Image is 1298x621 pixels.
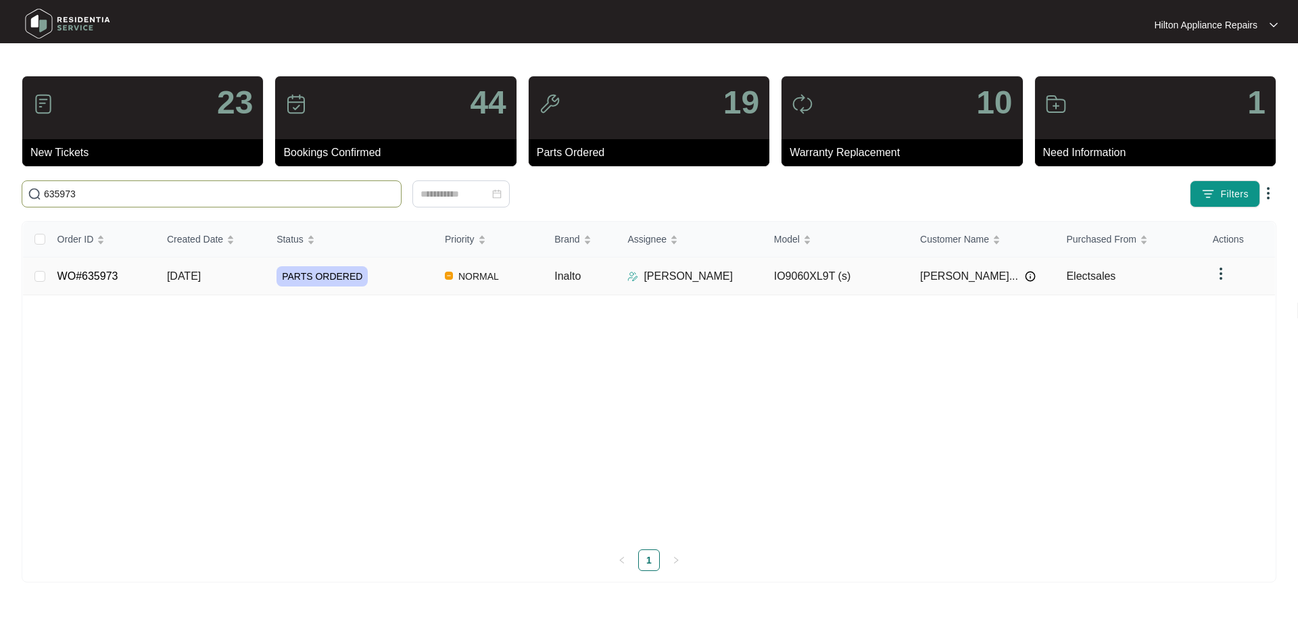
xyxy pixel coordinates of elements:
[1066,232,1136,247] span: Purchased From
[1045,93,1067,115] img: icon
[554,232,579,247] span: Brand
[1190,180,1260,207] button: filter iconFilters
[283,145,516,161] p: Bookings Confirmed
[434,222,544,257] th: Priority
[665,549,687,571] button: right
[156,222,266,257] th: Created Date
[763,222,909,257] th: Model
[1260,185,1276,201] img: dropdown arrow
[920,232,989,247] span: Customer Name
[1055,222,1201,257] th: Purchased From
[617,222,763,257] th: Assignee
[57,232,94,247] span: Order ID
[470,86,506,119] p: 44
[611,549,633,571] button: left
[1247,86,1266,119] p: 1
[1025,271,1036,282] img: Info icon
[1201,187,1215,201] img: filter icon
[920,268,1018,284] span: [PERSON_NAME]...
[1270,22,1278,28] img: dropdown arrow
[1220,187,1249,201] span: Filters
[453,268,504,284] span: NORMAL
[790,145,1022,161] p: Warranty Replacement
[44,187,395,201] input: Search by Order Id, Assignee Name, Customer Name, Brand and Model
[554,270,581,282] span: Inalto
[909,222,1055,257] th: Customer Name
[30,145,263,161] p: New Tickets
[792,93,813,115] img: icon
[20,3,115,44] img: residentia service logo
[167,232,223,247] span: Created Date
[627,271,638,282] img: Assigner Icon
[539,93,560,115] img: icon
[665,549,687,571] li: Next Page
[763,257,909,295] td: IO9060XL9T (s)
[217,86,253,119] p: 23
[1154,18,1257,32] p: Hilton Appliance Repairs
[544,222,617,257] th: Brand
[266,222,434,257] th: Status
[618,556,626,564] span: left
[57,270,118,282] a: WO#635973
[445,232,475,247] span: Priority
[1066,270,1115,282] span: Electsales
[774,232,800,247] span: Model
[32,93,54,115] img: icon
[611,549,633,571] li: Previous Page
[672,556,680,564] span: right
[47,222,156,257] th: Order ID
[976,86,1012,119] p: 10
[1202,222,1275,257] th: Actions
[1213,266,1229,282] img: dropdown arrow
[167,270,201,282] span: [DATE]
[537,145,769,161] p: Parts Ordered
[277,266,368,287] span: PARTS ORDERED
[639,550,659,570] a: 1
[277,232,304,247] span: Status
[28,187,41,201] img: search-icon
[723,86,759,119] p: 19
[644,268,733,284] p: [PERSON_NAME]
[627,232,667,247] span: Assignee
[638,549,660,571] li: 1
[1043,145,1276,161] p: Need Information
[285,93,307,115] img: icon
[445,272,453,280] img: Vercel Logo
